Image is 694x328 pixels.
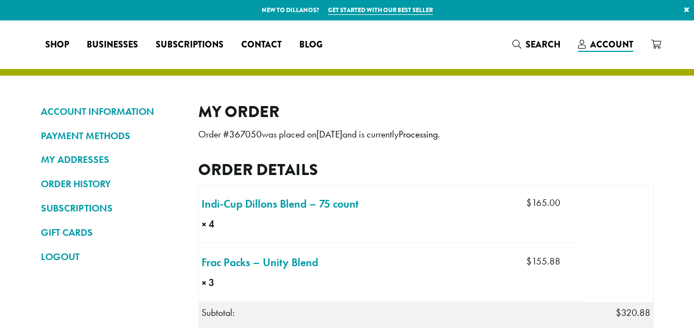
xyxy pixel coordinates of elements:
[45,38,69,52] span: Shop
[299,38,322,52] span: Blog
[198,102,654,121] h2: My Order
[41,126,182,145] a: PAYMENT METHODS
[41,247,182,266] a: LOGOUT
[328,6,433,15] a: Get started with our best seller
[590,38,633,51] span: Account
[156,38,224,52] span: Subscriptions
[616,306,621,319] span: $
[202,195,358,212] a: Indi-Cup Dillons Blend – 75 count
[399,128,438,140] mark: Processing
[504,35,569,54] a: Search
[202,254,318,271] a: Frac Packs – Unity Blend
[36,36,78,54] a: Shop
[41,223,182,242] a: GIFT CARDS
[41,174,182,193] a: ORDER HISTORY
[526,197,532,209] span: $
[526,255,532,267] span: $
[41,199,182,218] a: SUBSCRIPTIONS
[87,38,138,52] span: Businesses
[616,306,650,319] span: 320.88
[202,217,255,231] strong: × 4
[526,197,560,209] bdi: 165.00
[316,128,342,140] mark: [DATE]
[41,102,182,121] a: ACCOUNT INFORMATION
[198,160,654,179] h2: Order details
[241,38,282,52] span: Contact
[526,255,560,267] bdi: 155.88
[526,38,560,51] span: Search
[41,150,182,169] a: MY ADDRESSES
[198,302,580,322] th: Subtotal:
[202,276,243,290] strong: × 3
[198,125,654,144] p: Order # was placed on and is currently .
[229,128,262,140] mark: 367050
